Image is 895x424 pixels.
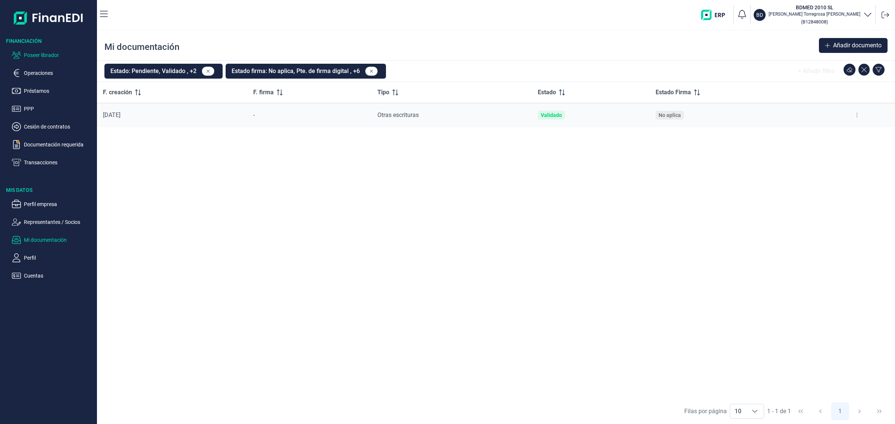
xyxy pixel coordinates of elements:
p: Documentación requerida [24,140,94,149]
button: Estado firma: No aplica, Pte. de firma digital , +6 [226,64,386,79]
div: [DATE] [103,111,241,119]
button: Cuentas [12,271,94,280]
span: F. firma [253,88,274,97]
span: Estado Firma [656,88,691,97]
div: Choose [746,404,764,418]
span: Estado [538,88,556,97]
button: Next Page [851,402,869,420]
p: Transacciones [24,158,94,167]
div: Filas por página [684,407,727,416]
div: Validado [541,112,562,118]
button: Préstamos [12,86,94,95]
button: Perfil [12,253,94,262]
button: Cesión de contratos [12,122,94,131]
button: Transacciones [12,158,94,167]
p: BD [756,11,763,19]
span: 10 [730,404,746,418]
img: erp [701,10,731,20]
p: Perfil empresa [24,200,94,209]
button: Añadir documento [819,38,888,53]
div: Mi documentación [104,41,179,53]
p: Poseer librador [24,51,94,60]
span: F. creación [103,88,132,97]
p: Representantes / Socios [24,218,94,227]
button: Previous Page [811,402,829,420]
button: First Page [792,402,810,420]
p: Préstamos [24,86,94,95]
p: PPP [24,104,94,113]
p: Cesión de contratos [24,122,94,131]
button: Perfil empresa [12,200,94,209]
button: Operaciones [12,69,94,77]
p: Cuentas [24,271,94,280]
span: Tipo [377,88,389,97]
span: Añadir documento [833,41,882,50]
img: Logo de aplicación [14,6,84,30]
button: Last Page [870,402,888,420]
button: Mi documentación [12,235,94,244]
button: Representantes / Socios [12,218,94,227]
button: Page 1 [831,402,849,420]
h3: BDMED 2010 SL [769,4,860,11]
button: PPP [12,104,94,113]
span: 1 - 1 de 1 [767,408,791,414]
button: Poseer librador [12,51,94,60]
button: Estado: Pendiente, Validado , +2 [104,64,223,79]
button: BDBDMED 2010 SL[PERSON_NAME] Torregrosa [PERSON_NAME](B12848008) [754,4,872,26]
p: [PERSON_NAME] Torregrosa [PERSON_NAME] [769,11,860,17]
p: Operaciones [24,69,94,77]
button: Documentación requerida [12,140,94,149]
small: Copiar cif [801,19,828,25]
div: - [253,111,366,119]
div: No aplica [659,112,681,118]
span: Otras escrituras [377,111,419,118]
p: Perfil [24,253,94,262]
p: Mi documentación [24,235,94,244]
